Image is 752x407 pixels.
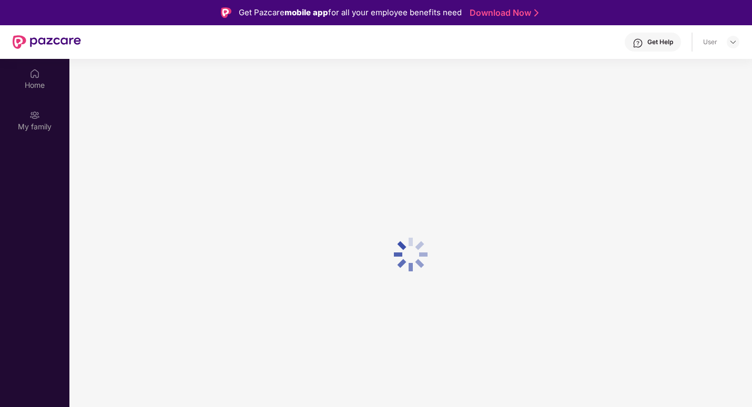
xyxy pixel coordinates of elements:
[13,35,81,49] img: New Pazcare Logo
[239,6,462,19] div: Get Pazcare for all your employee benefits need
[29,110,40,120] img: svg+xml;base64,PHN2ZyB3aWR0aD0iMjAiIGhlaWdodD0iMjAiIHZpZXdCb3g9IjAgMCAyMCAyMCIgZmlsbD0ibm9uZSIgeG...
[647,38,673,46] div: Get Help
[284,7,328,17] strong: mobile app
[633,38,643,48] img: svg+xml;base64,PHN2ZyBpZD0iSGVscC0zMngzMiIgeG1sbnM9Imh0dHA6Ly93d3cudzMub3JnLzIwMDAvc3ZnIiB3aWR0aD...
[470,7,535,18] a: Download Now
[534,7,538,18] img: Stroke
[703,38,717,46] div: User
[29,68,40,79] img: svg+xml;base64,PHN2ZyBpZD0iSG9tZSIgeG1sbnM9Imh0dHA6Ly93d3cudzMub3JnLzIwMDAvc3ZnIiB3aWR0aD0iMjAiIG...
[729,38,737,46] img: svg+xml;base64,PHN2ZyBpZD0iRHJvcGRvd24tMzJ4MzIiIHhtbG5zPSJodHRwOi8vd3d3LnczLm9yZy8yMDAwL3N2ZyIgd2...
[221,7,231,18] img: Logo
